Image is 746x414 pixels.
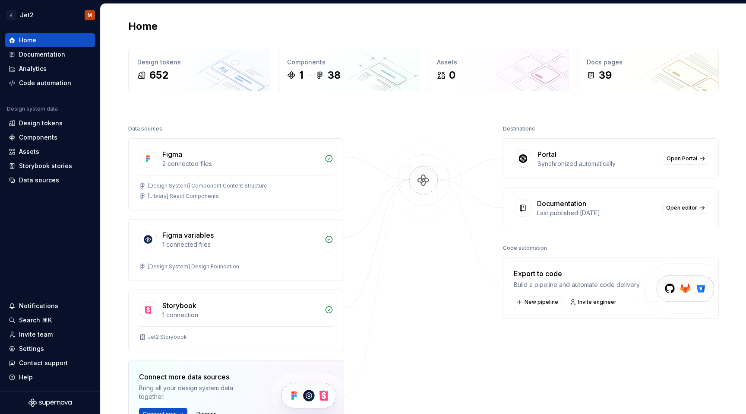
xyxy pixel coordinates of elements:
[666,204,697,211] span: Open editor
[162,311,319,319] div: 1 connection
[514,268,641,279] div: Export to code
[137,58,260,67] div: Design tokens
[5,342,95,356] a: Settings
[162,300,196,311] div: Storybook
[537,198,586,209] div: Documentation
[19,79,71,87] div: Code automation
[19,176,59,185] div: Data sources
[128,290,344,351] a: Storybook1 connectionJet2 Storybook
[328,68,341,82] div: 38
[428,49,569,91] a: Assets0
[19,133,57,142] div: Components
[537,159,657,168] div: Synchronized automatically
[667,155,697,162] span: Open Portal
[149,68,168,82] div: 652
[5,48,95,61] a: Documentation
[19,344,44,353] div: Settings
[278,49,419,91] a: Components138
[148,182,267,189] div: [Design System] Component Content Structure
[19,162,72,170] div: Storybook stories
[128,49,269,91] a: Design tokens652
[19,64,47,73] div: Analytics
[663,153,708,165] a: Open Portal
[19,359,68,367] div: Contact support
[503,123,535,135] div: Destinations
[148,263,239,270] div: [Design System] Design Foundation
[19,147,39,156] div: Assets
[19,373,33,382] div: Help
[5,159,95,173] a: Storybook stories
[148,334,187,341] div: Jet2 Storybook
[5,299,95,313] button: Notifications
[5,370,95,384] button: Help
[162,159,319,168] div: 2 connected files
[6,10,16,20] div: J
[5,145,95,159] a: Assets
[299,68,303,82] div: 1
[128,219,344,281] a: Figma variables1 connected files[Design System] Design Foundation
[587,58,710,67] div: Docs pages
[5,33,95,47] a: Home
[437,58,560,67] div: Assets
[5,62,95,76] a: Analytics
[2,6,98,24] button: JJet2M
[19,119,63,127] div: Design tokens
[148,193,219,200] div: [Library] React Components
[20,11,34,19] div: Jet2
[19,330,53,339] div: Invite team
[5,313,95,327] button: Search ⌘K
[162,230,214,240] div: Figma variables
[5,173,95,187] a: Data sources
[19,302,58,310] div: Notifications
[19,316,52,325] div: Search ⌘K
[449,68,455,82] div: 0
[162,149,182,159] div: Figma
[128,123,162,135] div: Data sources
[139,372,256,382] div: Connect more data sources
[5,356,95,370] button: Contact support
[19,50,65,59] div: Documentation
[5,131,95,144] a: Components
[5,116,95,130] a: Design tokens
[503,242,547,254] div: Code automation
[514,296,562,308] button: New pipeline
[7,105,58,112] div: Design system data
[662,202,708,214] a: Open editor
[19,36,36,45] div: Home
[162,240,319,249] div: 1 connected files
[514,280,641,289] div: Build a pipeline and automate code delivery.
[128,138,344,210] a: Figma2 connected files[Design System] Component Content Structure[Library] React Components
[5,76,95,90] a: Code automation
[139,384,256,401] div: Bring all your design system data together.
[28,398,72,407] svg: Supernova Logo
[567,296,620,308] a: Invite engineer
[525,299,558,306] span: New pipeline
[578,49,719,91] a: Docs pages39
[88,12,92,19] div: M
[537,209,657,217] div: Last published [DATE]
[599,68,612,82] div: 39
[578,299,616,306] span: Invite engineer
[287,58,410,67] div: Components
[5,328,95,341] a: Invite team
[128,19,158,33] h2: Home
[537,149,556,159] div: Portal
